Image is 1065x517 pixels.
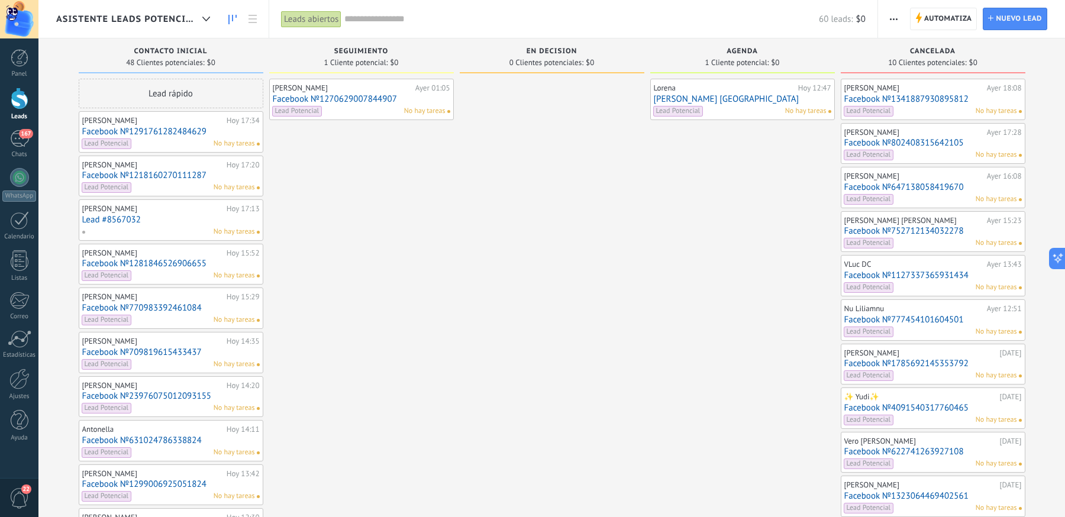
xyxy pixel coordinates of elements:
span: Lead Potencial [844,327,894,337]
div: [PERSON_NAME] [844,83,984,93]
span: 60 leads: [819,14,853,25]
span: 48 Clientes potenciales: [126,59,204,66]
div: [PERSON_NAME] [82,160,224,170]
span: No hay tareas [976,106,1017,117]
a: [PERSON_NAME] [GEOGRAPHIC_DATA] [654,94,831,104]
div: Antonella [82,425,224,434]
span: Seguimiento [334,47,388,56]
span: 0 Clientes potenciales: [509,59,583,66]
div: [PERSON_NAME] [82,204,224,214]
span: Lead Potencial [844,238,894,248]
span: No hay nada asignado [1019,154,1022,157]
div: Listas [2,274,37,282]
div: Cancelada [847,47,1019,57]
div: Hoy 17:34 [227,116,260,125]
span: No hay nada asignado [1019,331,1022,334]
a: Leads [222,8,243,31]
span: No hay nada asignado [1019,242,1022,245]
div: [DATE] [1000,348,1022,358]
span: No hay tareas [976,503,1017,513]
span: No hay tareas [976,238,1017,248]
div: Hoy 14:11 [227,425,260,434]
span: $0 [390,59,398,66]
a: Facebook №1299006925051824 [82,479,260,489]
div: Ayuda [2,434,37,442]
span: 167 [19,129,33,138]
span: No hay nada asignado [1019,463,1022,466]
span: No hay tareas [214,447,255,458]
div: Hoy 17:13 [227,204,260,214]
a: Facebook №752712134032278 [844,226,1022,236]
div: Hoy 12:47 [798,83,831,93]
div: [DATE] [1000,392,1022,402]
span: No hay nada asignado [257,451,260,454]
span: Lead Potencial [844,106,894,117]
div: [DATE] [1000,437,1022,446]
div: Ayer 16:08 [987,172,1022,181]
a: Facebook №4091540317760465 [844,403,1022,413]
span: Cancelada [910,47,956,56]
span: Lead Potencial [82,359,132,370]
div: Ayer 15:23 [987,216,1022,225]
div: Ajustes [2,393,37,400]
div: [DATE] [1000,480,1022,490]
span: Asistente Leads Potenciales [56,14,198,25]
a: Facebook №1218160270111287 [82,170,260,180]
div: [PERSON_NAME] [82,116,224,125]
a: Facebook №1341887930895812 [844,94,1022,104]
span: Lead Potencial [82,403,132,413]
span: Lead Potencial [82,315,132,325]
span: No hay nada asignado [257,186,260,189]
div: Chats [2,151,37,159]
span: 22 [21,484,31,494]
div: Panel [2,70,37,78]
span: No hay nada asignado [828,110,831,113]
span: $0 [586,59,594,66]
a: Facebook №1270629007844907 [273,94,450,104]
div: Vero [PERSON_NAME] [844,437,997,446]
span: Lead Potencial [82,447,132,458]
span: No hay tareas [976,150,1017,160]
div: Ayer 01:05 [415,83,450,93]
span: Lead Potencial [844,415,894,425]
span: No hay tareas [214,315,255,325]
div: Hoy 13:42 [227,469,260,479]
span: Lead Potencial [844,458,894,469]
span: No hay nada asignado [1019,198,1022,201]
span: Lead Potencial [272,106,322,117]
span: No hay nada asignado [257,407,260,410]
a: Automatiza [910,8,977,30]
span: No hay nada asignado [1019,419,1022,422]
a: Facebook №1127337365931434 [844,270,1022,280]
div: Hoy 14:20 [227,381,260,390]
div: Ayer 18:08 [987,83,1022,93]
span: Contacto inicial [134,47,208,56]
a: Facebook №1323064469402561 [844,491,1022,501]
span: No hay tareas [214,182,255,193]
button: Más [885,8,902,30]
span: Lead Potencial [844,194,894,205]
div: Contacto inicial [85,47,257,57]
div: Hoy 17:20 [227,160,260,170]
a: Facebook №23976075012093155 [82,391,260,401]
span: Lead Potencial [844,282,894,293]
span: $0 [856,14,866,25]
span: No hay nada asignado [257,143,260,146]
div: Agenda [656,47,829,57]
span: No hay tareas [976,327,1017,337]
span: $0 [207,59,215,66]
span: $0 [969,59,977,66]
a: Facebook №802408315642105 [844,138,1022,148]
div: [PERSON_NAME] [273,83,412,93]
a: Facebook №631024786338824 [82,435,260,445]
span: En decision [527,47,577,56]
span: 1 Cliente potencial: [324,59,388,66]
span: No hay tareas [214,403,255,413]
span: Lead Potencial [82,491,132,502]
span: No hay nada asignado [257,231,260,234]
span: No hay tareas [214,359,255,370]
div: Leads [2,113,37,121]
span: Lead Potencial [844,370,894,381]
div: [PERSON_NAME] [844,172,984,181]
div: [PERSON_NAME] [844,480,997,490]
